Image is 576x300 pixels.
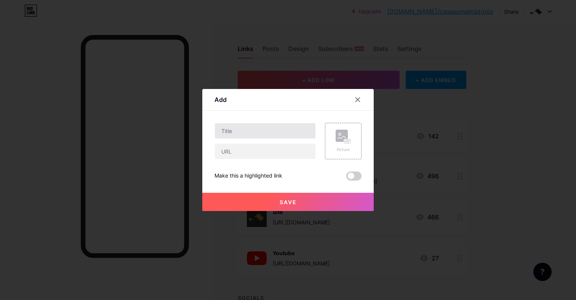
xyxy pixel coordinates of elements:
span: Save [280,199,297,205]
div: Add [214,95,227,104]
div: Picture [336,147,351,152]
input: URL [215,144,315,159]
input: Title [215,123,315,138]
button: Save [202,193,374,211]
div: Make this a highlighted link [214,171,282,181]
